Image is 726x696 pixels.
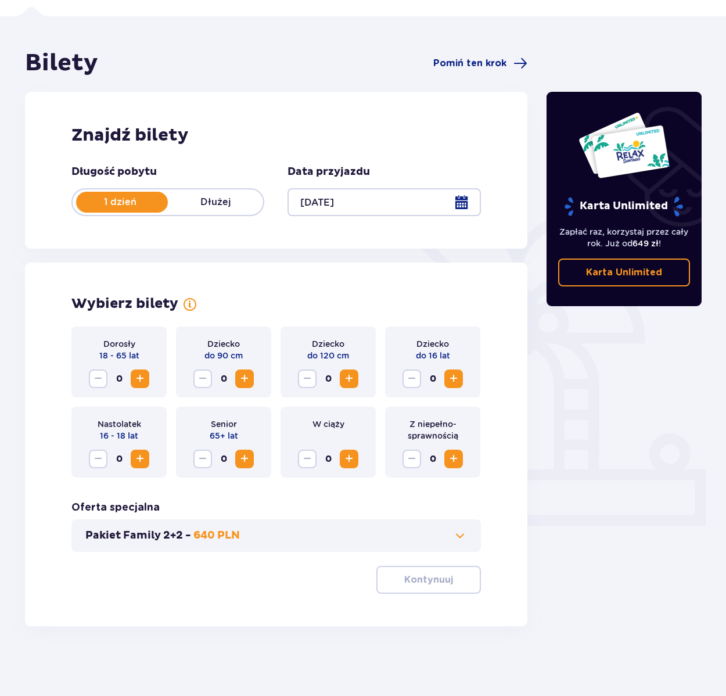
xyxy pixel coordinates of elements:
[312,338,344,350] p: Dziecko
[25,49,98,78] h1: Bilety
[71,295,178,313] h2: Wybierz bilety
[287,165,370,179] p: Data przyjazdu
[578,112,670,179] img: Dwie karty całoroczne do Suntago z napisem 'UNLIMITED RELAX', na białym tle z tropikalnymi liśćmi...
[71,501,160,515] h3: Oferta specjalna
[394,418,471,442] p: Z niepełno­sprawnością
[131,369,149,388] button: Zwiększ
[235,369,254,388] button: Zwiększ
[307,350,349,361] p: do 120 cm
[89,450,107,468] button: Zmniejsz
[110,369,128,388] span: 0
[298,450,317,468] button: Zmniejsz
[235,450,254,468] button: Zwiększ
[207,338,240,350] p: Dziecko
[99,350,139,361] p: 18 - 65 lat
[71,165,157,179] p: Długość pobytu
[433,57,506,70] span: Pomiń ten krok
[98,418,141,430] p: Nastolatek
[433,56,527,70] a: Pomiń ten krok
[423,369,442,388] span: 0
[444,369,463,388] button: Zwiększ
[131,450,149,468] button: Zwiększ
[71,124,481,146] h2: Znajdź bilety
[416,350,450,361] p: do 16 lat
[312,418,344,430] p: W ciąży
[402,369,421,388] button: Zmniejsz
[210,430,238,442] p: 65+ lat
[586,266,662,279] p: Karta Unlimited
[340,369,358,388] button: Zwiększ
[558,226,691,249] p: Zapłać raz, korzystaj przez cały rok. Już od !
[168,196,263,209] p: Dłużej
[193,450,212,468] button: Zmniejsz
[73,196,168,209] p: 1 dzień
[563,196,684,217] p: Karta Unlimited
[444,450,463,468] button: Zwiększ
[319,450,337,468] span: 0
[85,529,191,543] p: Pakiet Family 2+2 -
[85,529,467,543] button: Pakiet Family 2+2 -640 PLN
[632,239,659,248] span: 649 zł
[558,259,691,286] a: Karta Unlimited
[376,566,481,594] button: Kontynuuj
[214,369,233,388] span: 0
[204,350,243,361] p: do 90 cm
[340,450,358,468] button: Zwiększ
[416,338,449,350] p: Dziecko
[319,369,337,388] span: 0
[423,450,442,468] span: 0
[110,450,128,468] span: 0
[193,369,212,388] button: Zmniejsz
[298,369,317,388] button: Zmniejsz
[89,369,107,388] button: Zmniejsz
[211,418,237,430] p: Senior
[100,430,138,442] p: 16 - 18 lat
[193,529,240,543] p: 640 PLN
[404,573,453,586] p: Kontynuuj
[402,450,421,468] button: Zmniejsz
[214,450,233,468] span: 0
[103,338,135,350] p: Dorosły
